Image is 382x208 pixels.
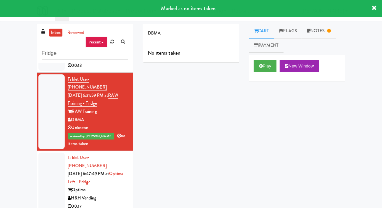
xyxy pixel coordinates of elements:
div: Unknown [68,124,128,132]
div: 00:13 [68,62,128,70]
li: Tablet User· [PHONE_NUMBER][DATE] 6:31:59 PM atRAW Training - FridgeRAW TrainingDBMAUnknownreview... [37,73,133,151]
span: · [PHONE_NUMBER] [68,154,107,169]
a: Payment [249,38,284,53]
a: Flags [274,24,302,39]
div: RAW Training [68,108,128,116]
button: Play [254,60,277,72]
a: recent [86,37,107,47]
h5: DBMA [148,31,234,36]
a: Tablet User· [PHONE_NUMBER] [68,154,107,169]
span: [DATE] 6:31:59 PM at [68,92,108,98]
span: reviewed by [PERSON_NAME] [68,133,115,140]
input: Search vision orders [42,47,128,60]
span: Marked as no items taken [161,5,215,12]
a: inbox [49,29,63,37]
div: No items taken [143,43,239,63]
span: [DATE] 6:47:49 PM at [68,170,109,177]
a: Cart [249,24,274,39]
a: Notes [302,24,336,39]
div: DBMA [68,116,128,124]
button: New Window [280,60,319,72]
div: H&H Vending [68,194,128,202]
div: Optima [68,186,128,194]
a: Tablet User· [PHONE_NUMBER] [68,76,107,91]
a: Optima - Left - Fridge [68,170,126,185]
a: reviewed [66,29,86,37]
